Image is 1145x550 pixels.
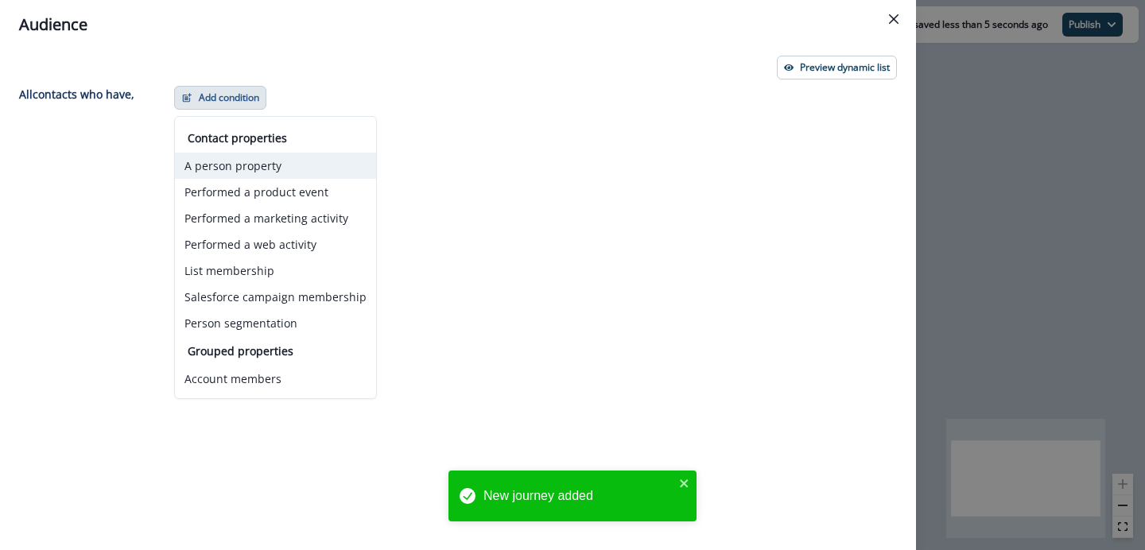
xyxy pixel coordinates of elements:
button: close [679,477,690,490]
button: Preview dynamic list [777,56,897,79]
button: A person property [175,153,376,179]
button: Person segmentation [175,310,376,336]
div: Audience [19,13,897,37]
button: Performed a web activity [175,231,376,258]
button: Performed a marketing activity [175,205,376,231]
p: Contact properties [188,130,363,146]
p: Preview dynamic list [800,62,890,73]
button: Account members [175,366,376,392]
p: All contact s who have, [19,86,134,103]
button: Close [881,6,906,32]
div: New journey added [483,486,674,505]
button: List membership [175,258,376,284]
button: Performed a product event [175,179,376,205]
button: Salesforce campaign membership [175,284,376,310]
button: Add condition [174,86,266,110]
p: Grouped properties [188,343,363,359]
